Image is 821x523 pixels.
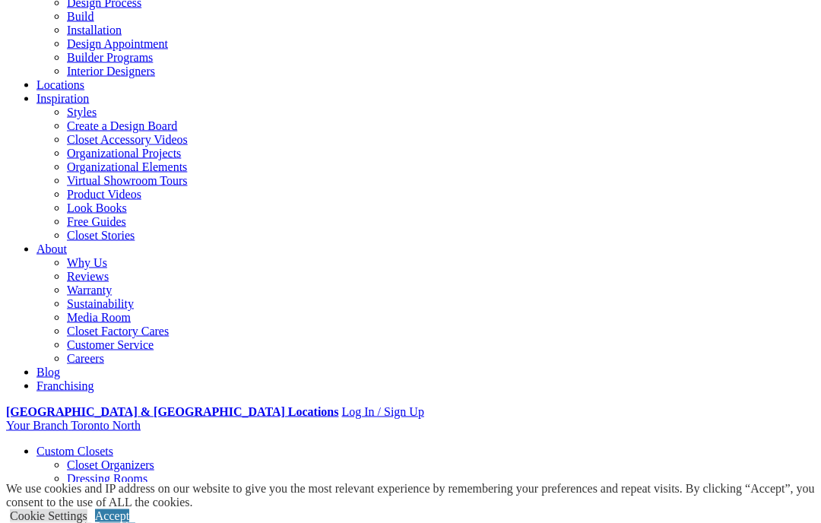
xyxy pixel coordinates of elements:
[71,419,141,432] span: Toronto North
[67,24,122,36] a: Installation
[67,147,181,160] a: Organizational Projects
[67,297,134,310] a: Sustainability
[67,338,154,351] a: Customer Service
[67,201,127,214] a: Look Books
[36,92,89,105] a: Inspiration
[67,65,155,78] a: Interior Designers
[67,174,188,187] a: Virtual Showroom Tours
[67,229,135,242] a: Closet Stories
[95,509,129,522] a: Accept
[67,311,131,324] a: Media Room
[67,256,107,269] a: Why Us
[67,284,112,296] a: Warranty
[6,419,141,432] a: Your Branch Toronto North
[67,188,141,201] a: Product Videos
[10,509,87,522] a: Cookie Settings
[6,405,338,418] a: [GEOGRAPHIC_DATA] & [GEOGRAPHIC_DATA] Locations
[67,133,188,146] a: Closet Accessory Videos
[67,270,109,283] a: Reviews
[67,352,104,365] a: Careers
[67,119,177,132] a: Create a Design Board
[67,325,169,338] a: Closet Factory Cares
[36,78,84,91] a: Locations
[67,215,126,228] a: Free Guides
[341,405,423,418] a: Log In / Sign Up
[67,160,187,173] a: Organizational Elements
[67,10,94,23] a: Build
[36,242,67,255] a: About
[36,379,94,392] a: Franchising
[6,419,68,432] span: Your Branch
[67,51,153,64] a: Builder Programs
[6,482,821,509] div: We use cookies and IP address on our website to give you the most relevant experience by remember...
[36,445,113,458] a: Custom Closets
[67,37,168,50] a: Design Appointment
[67,106,97,119] a: Styles
[36,366,60,379] a: Blog
[67,472,147,485] a: Dressing Rooms
[67,458,154,471] a: Closet Organizers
